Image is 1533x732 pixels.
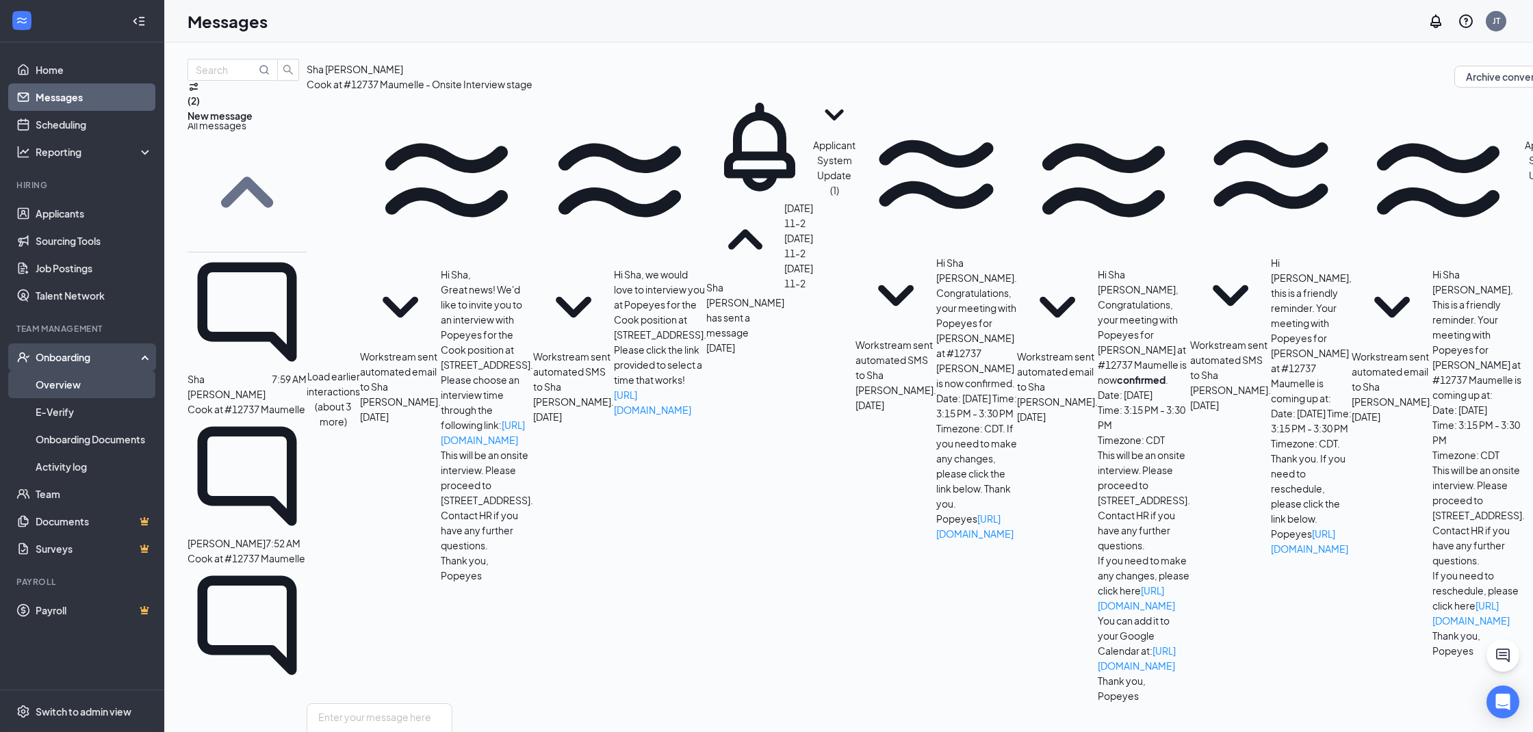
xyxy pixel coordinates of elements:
svg: ChatActive [1495,647,1511,664]
svg: SmallChevronDown [360,267,441,349]
a: Job Postings [36,254,153,282]
p: This will be an onsite interview. Please proceed to [STREET_ADDRESS]. Contact HR if you have any ... [1432,462,1525,568]
p: Great news! We'd like to invite you to an interview with Popeyes for the Cook position at [STREET... [441,282,533,447]
div: Team Management [16,323,150,335]
div: Open Intercom Messenger [1486,685,1519,718]
a: DocumentsCrown [36,508,153,535]
p: Thank you, [441,553,533,568]
p: Popeyes [1432,643,1525,658]
span: Workstream sent automated email to Sha [PERSON_NAME]. [360,350,441,408]
svg: SmallChevronDown [813,94,855,138]
svg: SmallChevronDown [1017,267,1098,349]
svg: WorkstreamLogo [15,14,29,27]
a: Talent Network [36,282,153,309]
svg: Collapse [132,14,146,28]
p: Thank you, [1098,673,1190,688]
a: Applicants [36,200,153,227]
p: 7:59 AM [272,371,307,387]
span: [DATE] [706,340,735,355]
span: Workstream sent automated SMS to Sha [PERSON_NAME]. [1190,339,1271,396]
button: SmallChevronDownApplicant System Update (1) [813,94,855,198]
p: Cook at #12737 Maumelle - Onsite Interview stage [307,77,532,92]
svg: WorkstreamLogo [855,94,1017,255]
svg: ChatInactive [188,417,307,536]
a: Onboarding Documents [36,426,153,453]
span: search [278,64,298,75]
svg: ChatInactive [188,252,307,371]
div: Switch to admin view [36,705,131,718]
div: Sha [PERSON_NAME] [307,62,403,77]
span: All messages [188,119,246,131]
svg: WorkstreamLogo [533,94,706,267]
span: Workstream sent automated email to Sha [PERSON_NAME]. [1352,350,1432,408]
span: Applicant System Update (1) [813,139,855,196]
p: You can add it to your Google Calendar at: [1098,613,1190,673]
p: If you need to make any changes, please click here [1098,553,1190,613]
a: PayrollCrown [36,597,153,624]
p: Hi Sha [PERSON_NAME], [1432,267,1525,297]
span: Sha [PERSON_NAME] has sent a message [706,281,784,339]
svg: SmallChevronDown [533,267,614,349]
p: If you need to reschedule, please click here [1432,568,1525,628]
button: Filter (2) [188,81,200,108]
svg: SmallChevronUp [188,133,307,252]
div: Hiring [16,179,150,191]
svg: Analysis [16,145,30,159]
svg: SmallChevronDown [855,255,936,337]
div: Payroll [16,576,150,588]
p: This will be an onsite interview. Please proceed to [STREET_ADDRESS]. Contact HR if you have any ... [441,447,533,553]
span: [DATE] [1352,409,1380,424]
div: Onboarding [36,350,141,364]
a: Overview [36,371,153,398]
span: [DATE] [1017,409,1046,424]
a: [URL][DOMAIN_NAME] [614,389,691,416]
input: Search [196,62,256,77]
svg: Filter [188,81,200,93]
h1: Messages [188,10,268,33]
svg: WorkstreamLogo [1352,94,1525,267]
svg: WorkstreamLogo [360,94,533,267]
a: Home [36,56,153,83]
svg: MagnifyingGlass [259,64,270,75]
svg: SmallChevronDown [1352,267,1432,349]
svg: ChatInactive [188,566,307,685]
span: Workstream sent automated email to Sha [PERSON_NAME]. [1017,350,1098,408]
span: [DATE] [855,397,884,413]
b: confirmed [1117,374,1165,386]
svg: WorkstreamLogo [1017,94,1190,267]
span: [DATE] 11-2 [DATE] 11-2 [DATE] 11-2 [784,202,813,289]
p: Congratulations, your meeting with Popeyes for [PERSON_NAME] at #12737 Maumelle is now . [1098,297,1190,387]
span: Workstream sent automated SMS to Sha [PERSON_NAME]. [533,350,614,408]
p: Cook at #12737 Maumelle [188,551,305,566]
span: Hi Sha [PERSON_NAME]. Congratulations, your meeting with Popeyes for [PERSON_NAME] at #12737 [PER... [936,257,1017,540]
span: [DATE] [1190,397,1219,413]
span: [DATE] [360,409,389,424]
span: [DATE] [533,409,562,424]
a: Messages [36,83,153,111]
a: Scheduling [36,111,153,138]
p: Date: [DATE] Time: 3:15 PM - 3:30 PM Timezone: CDT [1098,387,1190,447]
svg: Bell [706,94,813,200]
svg: UserCheck [16,350,30,364]
button: New message [188,108,253,123]
p: This is a friendly reminder. Your meeting with Popeyes for [PERSON_NAME] at #12737 Maumelle is co... [1432,297,1525,402]
span: Hi Sha, we would love to interview you at Popeyes for the Cook position at [STREET_ADDRESS]. Plea... [614,268,706,416]
a: Activity log [36,453,153,480]
p: Hi Sha, [441,267,533,282]
svg: SmallChevronDown [1190,255,1271,337]
p: Popeyes [441,568,533,583]
svg: Settings [16,705,30,718]
a: Sourcing Tools [36,227,153,254]
p: Cook at #12737 Maumelle [188,402,305,417]
a: E-Verify [36,398,153,426]
p: This will be an onsite interview. Please proceed to [STREET_ADDRESS]. Contact HR if you have any ... [1098,447,1190,553]
a: Team [36,480,153,508]
svg: WorkstreamLogo [1190,94,1352,255]
svg: Notifications [1428,13,1444,29]
button: search [277,59,299,81]
svg: SmallChevronUp [706,200,784,280]
button: ChatActive [1486,639,1519,672]
p: Hi Sha [PERSON_NAME], [1098,267,1190,297]
div: Reporting [36,145,153,159]
a: SurveysCrown [36,535,153,562]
